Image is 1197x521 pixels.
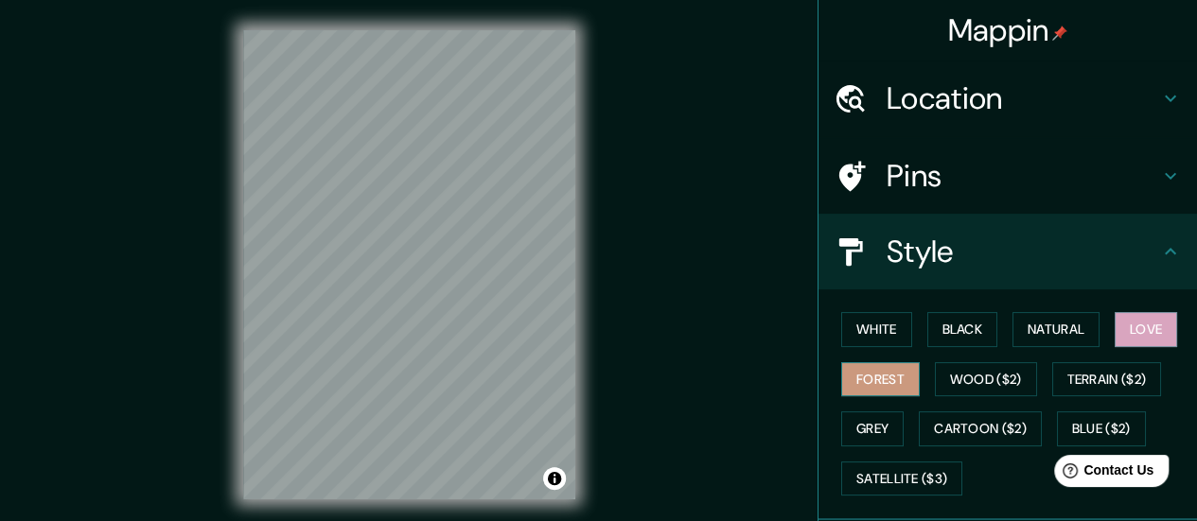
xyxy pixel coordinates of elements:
[1057,411,1146,446] button: Blue ($2)
[887,79,1159,117] h4: Location
[1052,26,1067,41] img: pin-icon.png
[887,157,1159,195] h4: Pins
[919,411,1042,446] button: Cartoon ($2)
[1052,362,1162,397] button: Terrain ($2)
[887,233,1159,270] h4: Style
[841,312,912,347] button: White
[1029,447,1176,500] iframe: Help widget launcher
[841,362,920,397] button: Forest
[927,312,998,347] button: Black
[948,11,1068,49] h4: Mappin
[243,30,575,499] canvas: Map
[819,61,1197,136] div: Location
[841,411,904,446] button: Grey
[819,138,1197,214] div: Pins
[841,461,962,496] button: Satellite ($3)
[1012,312,1100,347] button: Natural
[935,362,1037,397] button: Wood ($2)
[1115,312,1177,347] button: Love
[819,214,1197,289] div: Style
[543,467,566,490] button: Toggle attribution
